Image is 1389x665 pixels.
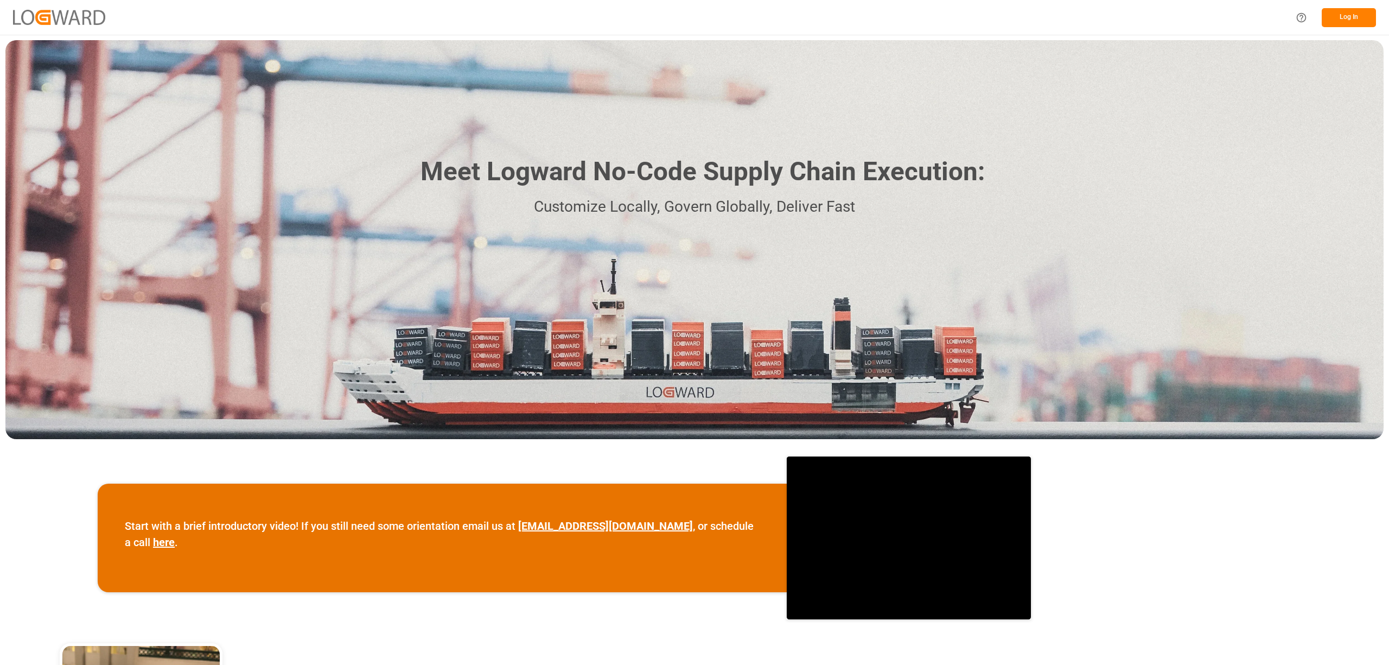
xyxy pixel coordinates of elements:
a: here [153,536,175,549]
button: Help Center [1289,5,1314,30]
p: Start with a brief introductory video! If you still need some orientation email us at , or schedu... [125,518,760,550]
h1: Meet Logward No-Code Supply Chain Execution: [420,153,985,191]
button: Log In [1322,8,1376,27]
img: Logward_new_orange.png [13,10,105,24]
a: [EMAIL_ADDRESS][DOMAIN_NAME] [518,520,693,533]
p: Customize Locally, Govern Globally, Deliver Fast [404,195,985,219]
